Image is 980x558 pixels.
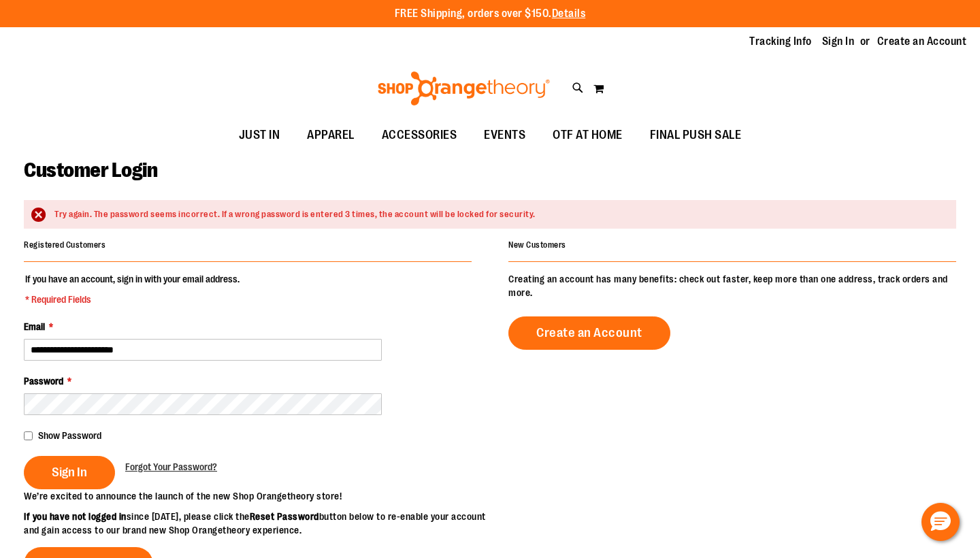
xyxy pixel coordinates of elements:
[749,34,812,49] a: Tracking Info
[650,120,742,150] span: FINAL PUSH SALE
[225,120,294,151] a: JUST IN
[552,7,586,20] a: Details
[52,465,87,480] span: Sign In
[239,120,280,150] span: JUST IN
[24,272,241,306] legend: If you have an account, sign in with your email address.
[24,511,127,522] strong: If you have not logged in
[470,120,539,151] a: EVENTS
[24,489,490,503] p: We’re excited to announce the launch of the new Shop Orangetheory store!
[508,316,670,350] a: Create an Account
[54,208,943,221] div: Try again. The password seems incorrect. If a wrong password is entered 3 times, the account will...
[24,321,45,332] span: Email
[24,456,115,489] button: Sign In
[382,120,457,150] span: ACCESSORIES
[125,461,217,472] span: Forgot Your Password?
[395,6,586,22] p: FREE Shipping, orders over $150.
[293,120,368,151] a: APPAREL
[24,376,63,387] span: Password
[822,34,855,49] a: Sign In
[636,120,755,151] a: FINAL PUSH SALE
[24,240,105,250] strong: Registered Customers
[307,120,355,150] span: APPAREL
[536,325,642,340] span: Create an Account
[125,460,217,474] a: Forgot Your Password?
[508,272,956,299] p: Creating an account has many benefits: check out faster, keep more than one address, track orders...
[24,159,157,182] span: Customer Login
[508,240,566,250] strong: New Customers
[38,430,101,441] span: Show Password
[250,511,319,522] strong: Reset Password
[24,510,490,537] p: since [DATE], please click the button below to re-enable your account and gain access to our bran...
[921,503,960,541] button: Hello, have a question? Let’s chat.
[553,120,623,150] span: OTF AT HOME
[25,293,240,306] span: * Required Fields
[484,120,525,150] span: EVENTS
[368,120,471,151] a: ACCESSORIES
[376,71,552,105] img: Shop Orangetheory
[877,34,967,49] a: Create an Account
[539,120,636,151] a: OTF AT HOME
